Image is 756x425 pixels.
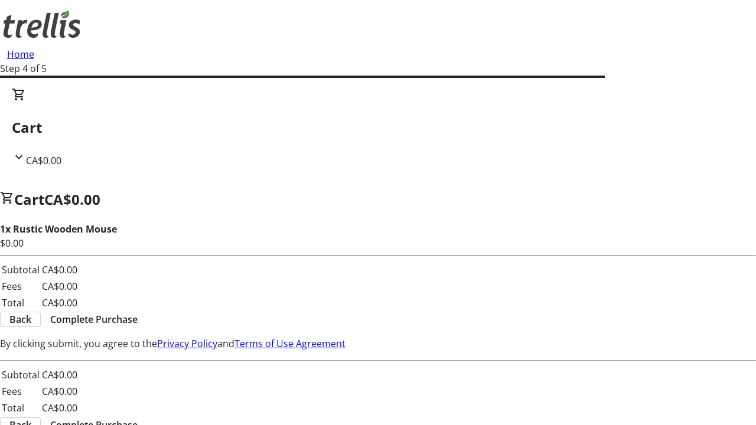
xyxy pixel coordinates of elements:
[1,367,40,382] td: Subtotal
[14,189,44,209] span: Cart
[157,337,217,350] a: Privacy Policy
[41,312,147,326] button: Complete Purchase
[41,295,78,310] td: CA$0.00
[26,154,61,167] span: CA$0.00
[41,262,78,277] td: CA$0.00
[41,367,78,382] td: CA$0.00
[41,400,78,416] td: CA$0.00
[234,337,346,350] a: Terms of Use Agreement
[9,312,31,326] span: Back
[12,117,744,138] h2: Cart
[1,400,40,416] td: Total
[1,384,40,399] td: Fees
[41,384,78,399] td: CA$0.00
[12,87,744,168] div: CartCA$0.00
[1,279,40,294] td: Fees
[1,295,40,310] td: Total
[50,312,138,326] span: Complete Purchase
[41,279,78,294] td: CA$0.00
[1,262,40,277] td: Subtotal
[44,189,100,209] span: CA$0.00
